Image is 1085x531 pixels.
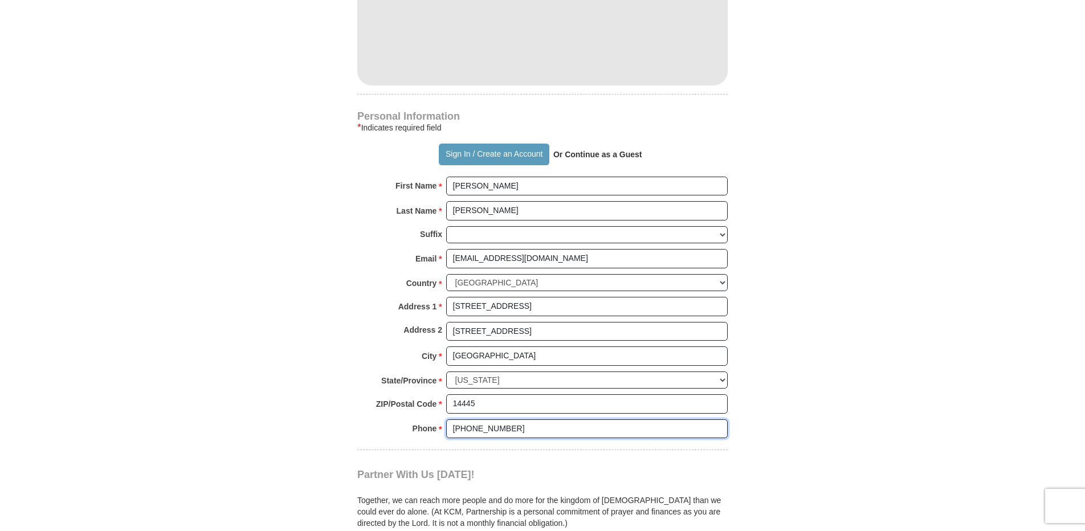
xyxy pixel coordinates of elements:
[406,275,437,291] strong: Country
[422,348,437,364] strong: City
[413,420,437,436] strong: Phone
[403,322,442,338] strong: Address 2
[357,469,475,480] span: Partner With Us [DATE]!
[398,299,437,314] strong: Address 1
[397,203,437,219] strong: Last Name
[420,226,442,242] strong: Suffix
[357,495,728,529] p: Together, we can reach more people and do more for the kingdom of [DEMOGRAPHIC_DATA] than we coul...
[381,373,437,389] strong: State/Province
[395,178,437,194] strong: First Name
[415,251,437,267] strong: Email
[553,150,642,159] strong: Or Continue as a Guest
[439,144,549,165] button: Sign In / Create an Account
[357,121,728,134] div: Indicates required field
[376,396,437,412] strong: ZIP/Postal Code
[357,112,728,121] h4: Personal Information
